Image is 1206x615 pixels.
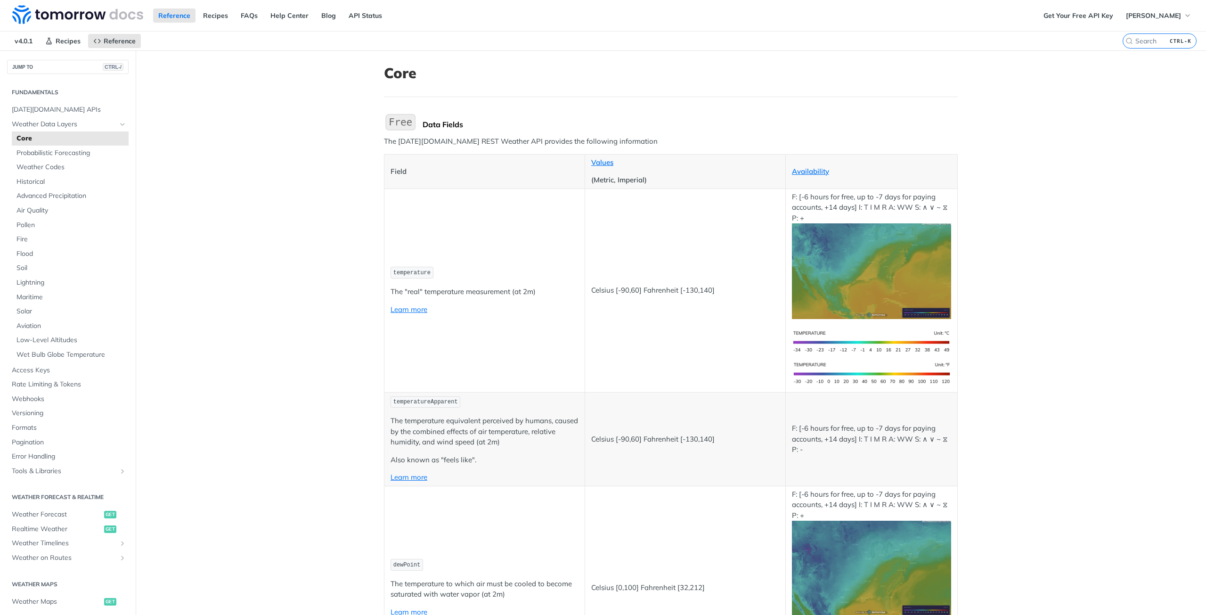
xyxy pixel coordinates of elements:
[12,218,129,232] a: Pollen
[12,131,129,146] a: Core
[7,450,129,464] a: Error Handling
[7,536,129,550] a: Weather TimelinesShow subpages for Weather Timelines
[104,37,136,45] span: Reference
[7,406,129,420] a: Versioning
[12,319,129,333] a: Aviation
[1167,36,1194,46] kbd: CTRL-K
[7,363,129,377] a: Access Keys
[7,421,129,435] a: Formats
[12,189,129,203] a: Advanced Precipitation
[7,522,129,536] a: Realtime Weatherget
[12,146,129,160] a: Probabilistic Forecasting
[12,539,116,548] span: Weather Timelines
[12,247,129,261] a: Flood
[104,511,116,518] span: get
[12,204,129,218] a: Air Quality
[16,307,126,316] span: Solar
[103,63,123,71] span: CTRL-/
[56,37,81,45] span: Recipes
[12,120,116,129] span: Weather Data Layers
[16,321,126,331] span: Aviation
[12,438,126,447] span: Pagination
[16,134,126,143] span: Core
[12,467,116,476] span: Tools & Libraries
[7,551,129,565] a: Weather on RoutesShow subpages for Weather on Routes
[7,493,129,501] h2: Weather Forecast & realtime
[7,464,129,478] a: Tools & LibrariesShow subpages for Tools & Libraries
[236,8,263,23] a: FAQs
[12,261,129,275] a: Soil
[12,597,102,607] span: Weather Maps
[12,105,126,115] span: [DATE][DOMAIN_NAME] APIs
[12,510,102,519] span: Weather Forecast
[12,160,129,174] a: Weather Codes
[1038,8,1118,23] a: Get Your Free API Key
[119,467,126,475] button: Show subpages for Tools & Libraries
[12,452,126,461] span: Error Handling
[9,34,38,48] span: v4.0.1
[16,336,126,345] span: Low-Level Altitudes
[12,380,126,389] span: Rate Limiting & Tokens
[119,540,126,547] button: Show subpages for Weather Timelines
[12,333,129,347] a: Low-Level Altitudes
[12,525,102,534] span: Realtime Weather
[16,221,126,230] span: Pollen
[1125,37,1133,45] svg: Search
[7,60,129,74] button: JUMP TOCTRL-/
[1126,11,1181,20] span: [PERSON_NAME]
[7,117,129,131] a: Weather Data LayersHide subpages for Weather Data Layers
[12,175,129,189] a: Historical
[16,235,126,244] span: Fire
[12,409,126,418] span: Versioning
[16,191,126,201] span: Advanced Precipitation
[40,34,86,48] a: Recipes
[7,392,129,406] a: Webhooks
[12,366,126,375] span: Access Keys
[16,206,126,215] span: Air Quality
[16,163,126,172] span: Weather Codes
[7,508,129,522] a: Weather Forecastget
[104,525,116,533] span: get
[119,554,126,562] button: Show subpages for Weather on Routes
[316,8,341,23] a: Blog
[12,276,129,290] a: Lightning
[16,249,126,259] span: Flood
[16,263,126,273] span: Soil
[119,121,126,128] button: Hide subpages for Weather Data Layers
[12,553,116,563] span: Weather on Routes
[16,293,126,302] span: Maritime
[12,348,129,362] a: Wet Bulb Globe Temperature
[12,423,126,433] span: Formats
[16,148,126,158] span: Probabilistic Forecasting
[7,88,129,97] h2: Fundamentals
[12,232,129,246] a: Fire
[1121,8,1197,23] button: [PERSON_NAME]
[12,5,143,24] img: Tomorrow.io Weather API Docs
[7,103,129,117] a: [DATE][DOMAIN_NAME] APIs
[88,34,141,48] a: Reference
[16,177,126,187] span: Historical
[7,595,129,609] a: Weather Mapsget
[16,278,126,287] span: Lightning
[16,350,126,360] span: Wet Bulb Globe Temperature
[7,377,129,392] a: Rate Limiting & Tokens
[153,8,196,23] a: Reference
[343,8,387,23] a: API Status
[12,304,129,319] a: Solar
[7,580,129,589] h2: Weather Maps
[198,8,233,23] a: Recipes
[12,394,126,404] span: Webhooks
[265,8,314,23] a: Help Center
[104,598,116,606] span: get
[12,290,129,304] a: Maritime
[7,435,129,450] a: Pagination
